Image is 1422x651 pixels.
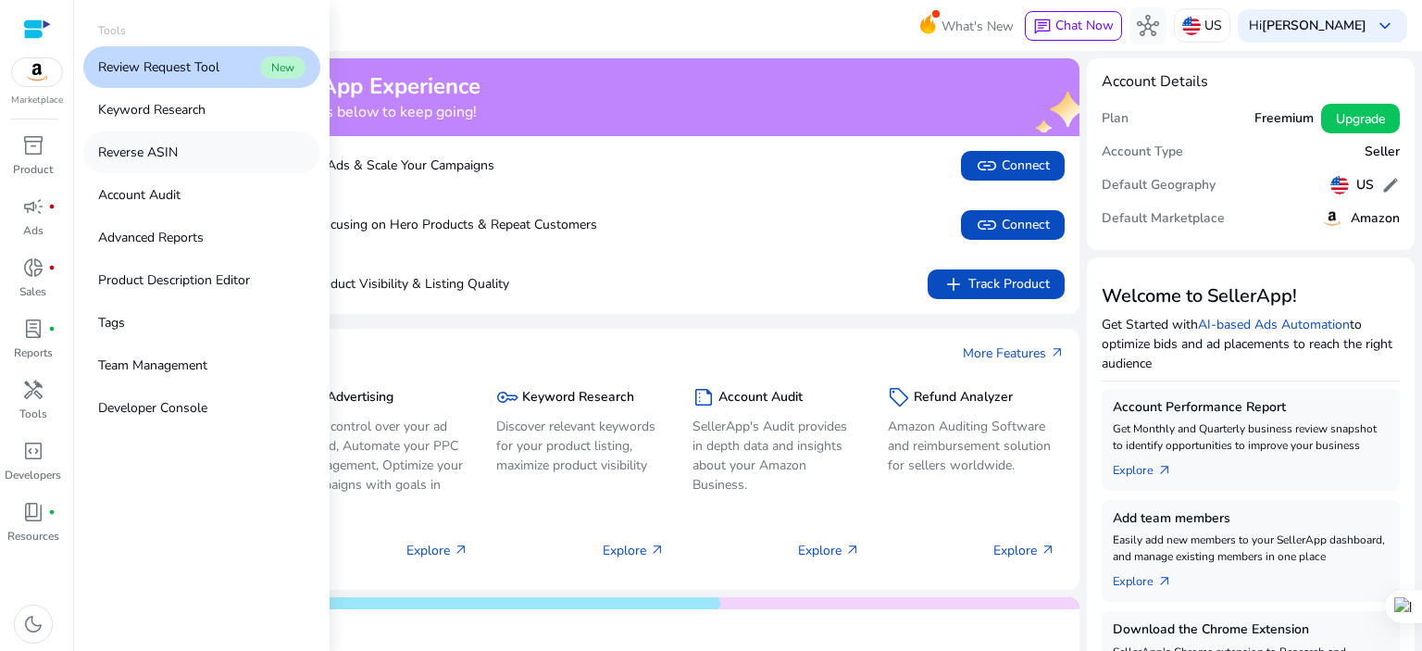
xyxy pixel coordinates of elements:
button: Upgrade [1321,104,1400,133]
p: Explore [406,541,468,560]
p: Tools [19,406,47,422]
span: arrow_outward [650,543,665,557]
p: Reports [14,344,53,361]
img: amazon.svg [12,58,62,86]
span: Track Product [942,273,1050,295]
span: fiber_manual_record [48,325,56,332]
span: key [496,386,518,408]
button: hub [1129,7,1166,44]
p: Get Started with to optimize bids and ad placements to reach the right audience [1102,315,1400,373]
span: add [942,273,965,295]
p: Reverse ASIN [98,143,178,162]
p: Boost Sales by Focusing on Hero Products & Repeat Customers [130,215,597,234]
span: dark_mode [22,613,44,635]
p: Amazon Auditing Software and reimbursement solution for sellers worldwide. [888,417,1055,475]
a: Explorearrow_outward [1113,565,1187,591]
p: Explore [798,541,860,560]
p: Resources [7,528,59,545]
b: [PERSON_NAME] [1262,17,1366,34]
span: lab_profile [22,318,44,340]
p: Hi [1249,19,1366,32]
h5: Advertising [327,390,393,406]
span: Connect [976,155,1050,177]
h5: Account Audit [718,390,803,406]
h5: Plan [1102,111,1129,127]
a: More Featuresarrow_outward [963,344,1065,363]
span: handyman [22,379,44,401]
span: arrow_outward [1157,574,1172,589]
p: US [1204,9,1222,42]
span: Upgrade [1336,109,1385,129]
span: fiber_manual_record [48,508,56,516]
p: Sales [19,283,46,300]
img: us.svg [1330,176,1349,194]
button: addTrack Product [928,269,1065,299]
h5: Account Performance Report [1113,400,1389,416]
span: donut_small [22,257,44,279]
p: Tags [98,313,125,332]
h5: Default Marketplace [1102,211,1225,227]
span: New [260,56,306,79]
p: Ads [23,222,44,239]
h5: Default Geography [1102,178,1216,194]
img: us.svg [1182,17,1201,35]
span: arrow_outward [454,543,468,557]
span: link [976,214,998,236]
span: arrow_outward [1157,463,1172,478]
span: code_blocks [22,440,44,462]
span: Connect [976,214,1050,236]
p: Take control over your ad spend, Automate your PPC Management, Optimize your campaigns with goals... [301,417,468,514]
button: chatChat Now [1025,11,1122,41]
span: fiber_manual_record [48,203,56,210]
h4: Account Details [1102,73,1208,91]
button: linkConnect [961,210,1065,240]
h5: Amazon [1351,211,1400,227]
span: hub [1137,15,1159,37]
p: Developers [5,467,61,483]
p: Explore [603,541,665,560]
span: arrow_outward [1041,543,1055,557]
span: summarize [692,386,715,408]
p: Explore [993,541,1055,560]
span: campaign [22,195,44,218]
p: Tools [98,22,126,39]
p: Keyword Research [98,100,206,119]
p: Advanced Reports [98,228,204,247]
p: Get Monthly and Quarterly business review snapshot to identify opportunities to improve your busi... [1113,420,1389,454]
span: arrow_outward [845,543,860,557]
h5: Download the Chrome Extension [1113,622,1389,638]
button: linkConnect [961,151,1065,181]
span: fiber_manual_record [48,264,56,271]
p: Review Request Tool [98,57,219,77]
span: keyboard_arrow_down [1374,15,1396,37]
p: Marketplace [11,94,63,107]
p: Account Audit [98,185,181,205]
span: What's New [942,10,1014,43]
p: Product Description Editor [98,270,250,290]
h5: Refund Analyzer [914,390,1013,406]
span: inventory_2 [22,134,44,156]
span: chat [1033,18,1052,36]
h5: Freemium [1254,111,1314,127]
p: Product [13,161,53,178]
span: Chat Now [1055,17,1114,34]
p: Team Management [98,356,207,375]
span: edit [1381,176,1400,194]
p: SellerApp's Audit provides in depth data and insights about your Amazon Business. [692,417,860,495]
a: Explorearrow_outward [1113,454,1187,480]
span: sell [888,386,910,408]
p: Easily add new members to your SellerApp dashboard, and manage existing members in one place [1113,532,1389,565]
p: Discover relevant keywords for your product listing, maximize product visibility [496,417,664,475]
span: link [976,155,998,177]
h5: Seller [1365,144,1400,160]
h5: Keyword Research [522,390,634,406]
h3: Welcome to SellerApp! [1102,285,1400,307]
img: amazon.svg [1321,207,1343,230]
span: arrow_outward [1050,345,1065,360]
span: book_4 [22,501,44,523]
h5: US [1356,178,1374,194]
h5: Account Type [1102,144,1183,160]
p: Developer Console [98,398,207,418]
h5: Add team members [1113,511,1389,527]
a: AI-based Ads Automation [1198,316,1350,333]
